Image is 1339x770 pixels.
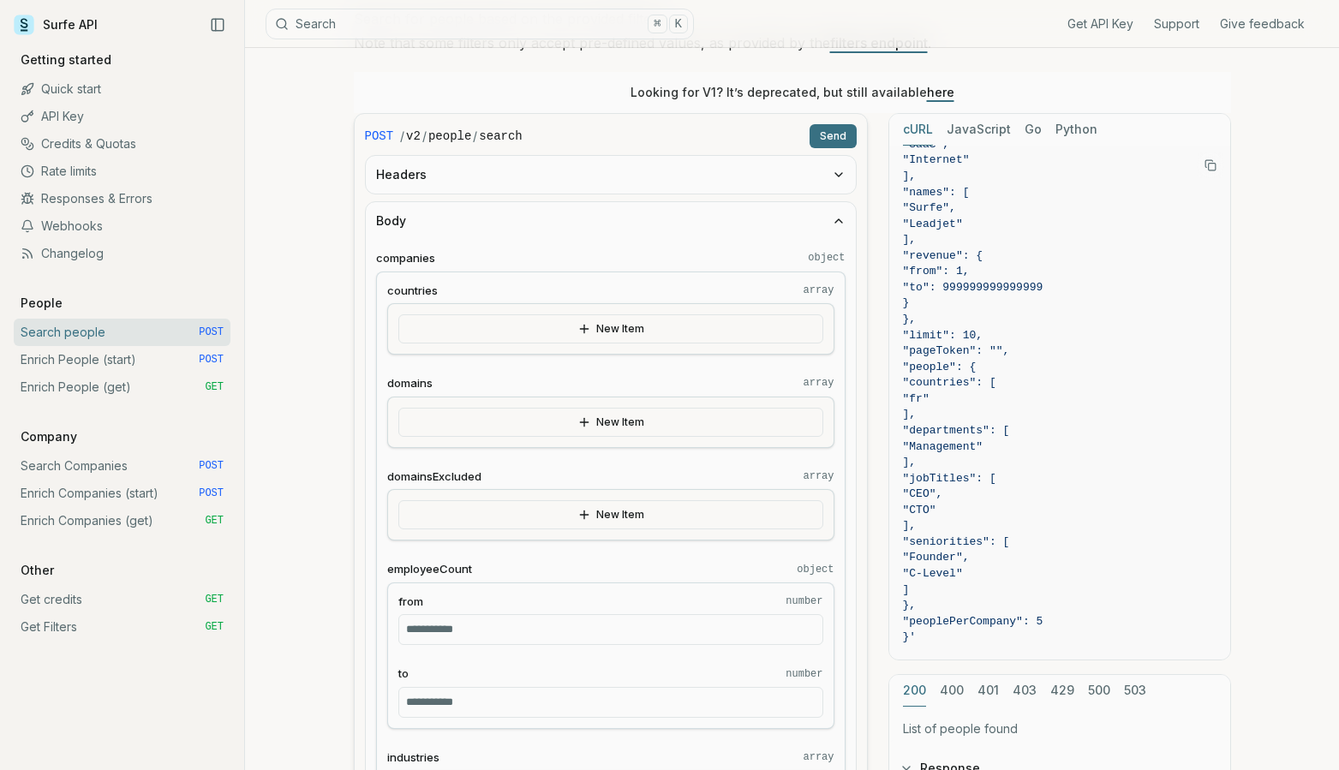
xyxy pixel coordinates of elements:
[205,620,224,634] span: GET
[903,392,930,405] span: "fr"
[400,128,404,145] span: /
[14,452,230,480] a: Search Companies POST
[1088,675,1110,707] button: 500
[205,593,224,606] span: GET
[1198,152,1223,178] button: Copy Text
[205,380,224,394] span: GET
[1067,15,1133,33] a: Get API Key
[205,514,224,528] span: GET
[903,233,917,246] span: ],
[903,281,1043,294] span: "to": 999999999999999
[903,329,983,342] span: "limit": 10,
[903,551,970,564] span: "Founder",
[387,375,433,391] span: domains
[797,563,834,576] code: object
[903,424,1010,437] span: "departments": [
[14,130,230,158] a: Credits & Quotas
[903,138,950,151] span: "SaaS",
[14,75,230,103] a: Quick start
[669,15,688,33] kbd: K
[1025,114,1042,146] button: Go
[903,344,1010,357] span: "pageToken": "",
[903,456,917,469] span: ],
[903,201,956,214] span: "Surfe",
[808,251,845,265] code: object
[1050,675,1074,707] button: 429
[903,567,963,580] span: "C-Level"
[903,170,917,182] span: ],
[903,675,926,707] button: 200
[365,128,394,145] span: POST
[428,128,471,145] code: people
[1055,114,1097,146] button: Python
[1013,675,1037,707] button: 403
[14,507,230,534] a: Enrich Companies (get) GET
[903,249,983,262] span: "revenue": {
[903,361,977,373] span: "people": {
[14,158,230,185] a: Rate limits
[903,583,910,596] span: ]
[903,519,917,532] span: ],
[199,459,224,473] span: POST
[387,469,481,485] span: domainsExcluded
[903,535,1010,548] span: "seniorities": [
[14,562,61,579] p: Other
[940,675,964,707] button: 400
[903,265,970,278] span: "from": 1,
[803,750,834,764] code: array
[903,504,936,516] span: "CTO"
[786,594,822,608] code: number
[903,615,1043,628] span: "peoplePerCompany": 5
[398,666,409,682] span: to
[1220,15,1305,33] a: Give feedback
[398,500,823,529] button: New Item
[977,675,999,707] button: 401
[14,586,230,613] a: Get credits GET
[14,295,69,312] p: People
[903,114,933,146] button: cURL
[387,283,438,299] span: countries
[903,218,963,230] span: "Leadjet"
[14,428,84,445] p: Company
[810,124,857,148] button: Send
[927,85,954,99] a: here
[14,185,230,212] a: Responses & Errors
[14,12,98,38] a: Surfe API
[398,314,823,343] button: New Item
[266,9,694,39] button: Search⌘K
[199,353,224,367] span: POST
[631,84,954,101] p: Looking for V1? It’s deprecated, but still available
[1124,675,1146,707] button: 503
[786,667,822,681] code: number
[903,720,1216,737] p: List of people found
[903,630,917,643] span: }'
[366,156,856,194] button: Headers
[473,128,477,145] span: /
[14,103,230,130] a: API Key
[14,240,230,267] a: Changelog
[14,346,230,373] a: Enrich People (start) POST
[803,469,834,483] code: array
[376,250,435,266] span: companies
[14,319,230,346] a: Search people POST
[903,472,996,485] span: "jobTitles": [
[14,613,230,641] a: Get Filters GET
[398,408,823,437] button: New Item
[903,153,970,166] span: "Internet"
[398,594,423,610] span: from
[903,440,983,453] span: "Management"
[648,15,667,33] kbd: ⌘
[14,480,230,507] a: Enrich Companies (start) POST
[1154,15,1199,33] a: Support
[903,408,917,421] span: ],
[947,114,1011,146] button: JavaScript
[199,325,224,339] span: POST
[479,128,522,145] code: search
[903,599,917,612] span: },
[366,202,856,240] button: Body
[903,376,996,389] span: "countries": [
[903,186,970,199] span: "names": [
[803,284,834,297] code: array
[205,12,230,38] button: Collapse Sidebar
[803,376,834,390] code: array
